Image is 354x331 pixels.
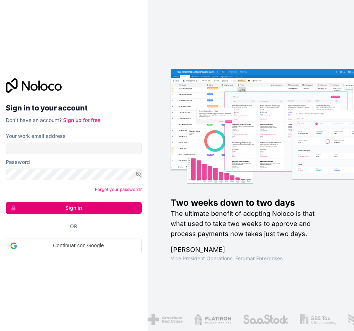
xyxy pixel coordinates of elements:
[171,255,331,262] h1: Vice President Operations , Fergmar Enterprises
[63,117,100,123] a: Sign up for free
[6,143,142,154] input: Email address
[6,202,142,214] button: Sign in
[171,197,331,209] h1: Two weeks down to two days
[6,101,142,114] h2: Sign in to your account
[95,187,142,192] a: Forgot your password?
[298,314,335,325] img: /assets/gbstax-C-GtDUiK.png
[6,158,30,166] label: Password
[145,314,180,325] img: /assets/american-red-cross-BAupjrZR.png
[241,314,287,325] img: /assets/saastock-C6Zbiodz.png
[6,239,142,253] div: Continuar con Google
[70,223,77,230] span: Or
[20,242,137,249] span: Continuar con Google
[6,132,66,140] label: Your work email address
[171,245,331,255] h1: [PERSON_NAME]
[171,209,331,239] h2: The ultimate benefit of adopting Noloco is that what used to take two weeks to approve and proces...
[192,314,230,325] img: /assets/flatiron-C8eUkumj.png
[6,169,142,180] input: Password
[6,117,62,123] span: Don't have an account?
